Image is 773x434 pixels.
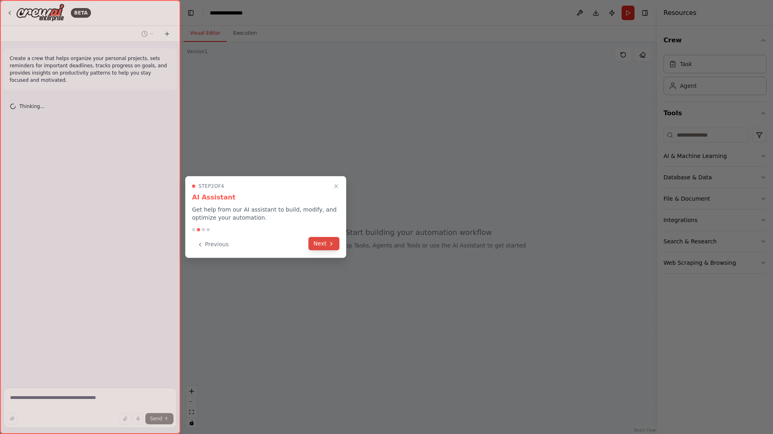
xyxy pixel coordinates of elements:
[192,193,339,202] h3: AI Assistant
[185,7,196,19] button: Hide left sidebar
[198,183,224,189] span: Step 2 of 4
[192,206,339,222] p: Get help from our AI assistant to build, modify, and optimize your automation.
[192,238,234,251] button: Previous
[308,237,339,250] button: Next
[331,181,341,191] button: Close walkthrough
